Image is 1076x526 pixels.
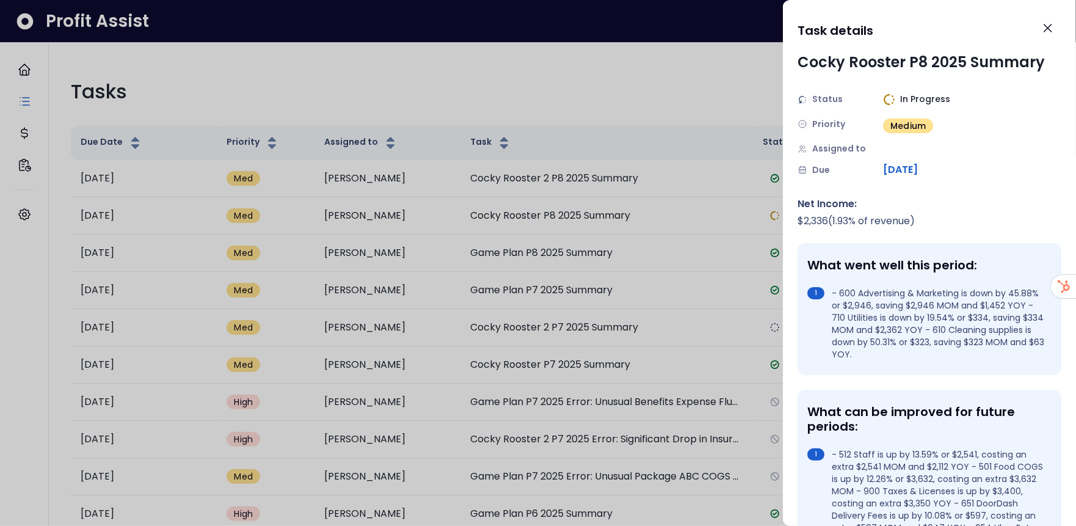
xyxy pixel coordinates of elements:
li: - 600 Advertising & Marketing is down by 45.88% or $2,946, saving $2,946 MOM and $1,452 YOY - 710... [807,287,1047,360]
span: In Progress [900,93,950,106]
h1: Task details [798,20,873,42]
div: What can be improved for future periods: [807,404,1047,434]
span: Assigned to [812,142,866,155]
img: Status [798,95,807,104]
div: $ 2,336 ( 1.93 % of revenue) [798,214,1061,228]
span: Due [812,164,830,177]
span: Medium [890,120,926,132]
div: Net Income: [798,197,1061,211]
div: Cocky Rooster P8 2025 Summary [798,51,1045,73]
button: Close [1034,15,1061,42]
span: [DATE] [883,163,918,177]
span: Priority [812,118,845,131]
span: Status [812,93,843,106]
img: In Progress [883,93,895,106]
div: What went well this period: [807,258,1047,272]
